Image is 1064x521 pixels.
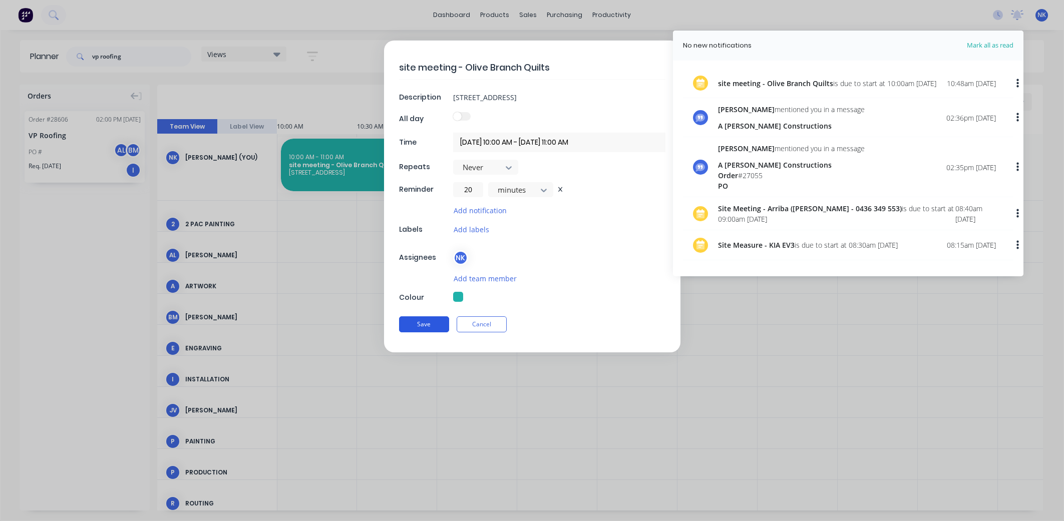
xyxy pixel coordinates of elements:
div: NK [453,250,468,265]
div: 08:40am [DATE] [955,203,996,224]
div: 08:15am [DATE] [947,240,996,250]
div: 10:48am [DATE] [947,78,996,89]
span: Site Measure - KIA EV3 [718,240,795,250]
span: [PERSON_NAME] [718,105,775,114]
div: Repeats [399,162,451,172]
div: Reminder [399,184,451,195]
textarea: site meeting - Olive Branch Quilts [399,56,665,79]
span: Mark all as read [931,41,1013,51]
div: Labels [399,224,451,235]
span: PO [718,181,728,191]
span: site meeting - Olive Branch Quilts [718,79,833,88]
span: Order [718,171,738,180]
div: Description [399,92,451,103]
button: Add labels [453,224,490,235]
div: A [PERSON_NAME] Constructions [718,121,865,131]
span: Site Meeting - Arriba ([PERSON_NAME] - 0436 349 553) [718,204,902,213]
div: mentioned you in a message [718,104,865,115]
button: Save [399,316,449,332]
span: [PERSON_NAME] [718,144,775,153]
input: Enter a description [453,90,665,105]
button: Add notification [453,205,507,216]
div: mentioned you in a message [718,143,865,154]
div: is due to start at 08:30am [DATE] [718,240,898,250]
button: Cancel [457,316,507,332]
div: # 27055 [718,170,865,181]
div: 02:35pm [DATE] [946,162,996,173]
div: Assignees [399,252,451,263]
div: Colour [399,292,451,303]
button: Add team member [453,273,517,284]
div: No new notifications [683,41,752,51]
div: Time [399,137,451,148]
div: is due to start at 10:00am [DATE] [718,78,936,89]
div: 02:36pm [DATE] [946,113,996,123]
div: is due to start at 09:00am [DATE] [718,203,955,224]
div: All day [399,114,451,124]
div: A [PERSON_NAME] Constructions [718,160,865,170]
